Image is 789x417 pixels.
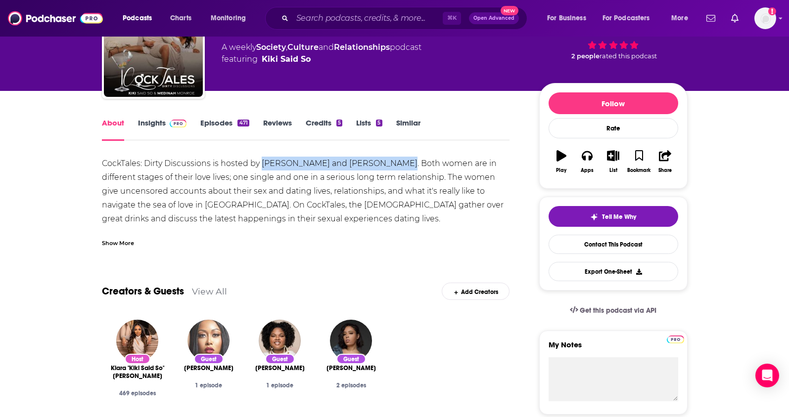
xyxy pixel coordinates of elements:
span: Get this podcast via API [580,306,656,315]
div: Open Intercom Messenger [755,364,779,387]
div: 1 episode [252,382,308,389]
a: Culture [287,42,319,52]
button: open menu [204,10,259,26]
button: Bookmark [626,144,652,179]
span: For Podcasters [603,11,650,25]
button: Show profile menu [754,7,776,29]
button: open menu [596,10,664,26]
input: Search podcasts, credits, & more... [292,10,443,26]
img: Podchaser Pro [667,335,684,343]
div: Apps [581,167,594,173]
img: Moriah Mills [187,320,230,362]
button: Open AdvancedNew [469,12,519,24]
div: 5 [376,120,382,126]
svg: Add a profile image [768,7,776,15]
button: Follow [549,92,678,114]
a: Creators & Guests [102,285,184,297]
a: About [102,118,124,141]
a: Contact This Podcast [549,235,678,254]
a: Show notifications dropdown [702,10,719,27]
button: Export One-Sheet [549,262,678,281]
img: Podchaser - Follow, Share and Rate Podcasts [8,9,103,28]
div: Rate [549,118,678,138]
div: 5 [336,120,342,126]
button: Play [549,144,574,179]
a: Kiara "Kiki Said So" Walker [262,53,311,65]
a: Reviews [263,118,292,141]
button: List [600,144,626,179]
span: [PERSON_NAME] [255,364,305,372]
span: Logged in as kochristina [754,7,776,29]
span: New [501,6,518,15]
div: List [609,167,617,173]
img: Mandii B [330,320,372,362]
a: Beatrice Dixon [255,364,305,372]
span: [PERSON_NAME] [326,364,376,372]
label: My Notes [549,340,678,357]
span: , [286,42,287,52]
img: Kiara "Kiki Said So" Walker [116,320,158,362]
a: Kiara "Kiki Said So" Walker [110,364,165,380]
div: Host [125,354,150,364]
span: Charts [170,11,191,25]
a: Society [256,42,286,52]
span: 2 people [571,52,600,60]
div: 471 [237,120,249,126]
a: Credits5 [306,118,342,141]
div: CockTales: Dirty Discussions is hosted by [PERSON_NAME] and [PERSON_NAME]. Both women are in diff... [102,157,510,253]
span: Open Advanced [473,16,514,21]
div: Bookmark [627,167,650,173]
button: Apps [574,144,600,179]
div: Search podcasts, credits, & more... [275,7,537,30]
a: Get this podcast via API [562,298,665,323]
button: Share [652,144,678,179]
a: Episodes471 [200,118,249,141]
a: Charts [164,10,197,26]
a: InsightsPodchaser Pro [138,118,187,141]
div: Add Creators [442,283,510,300]
div: Guest [336,354,366,364]
a: Show notifications dropdown [727,10,743,27]
span: For Business [547,11,586,25]
a: Moriah Mills [184,364,233,372]
a: Similar [396,118,420,141]
span: [PERSON_NAME] [184,364,233,372]
div: 1 episode [181,382,236,389]
div: Share [658,167,672,173]
button: tell me why sparkleTell Me Why [549,206,678,227]
button: open menu [116,10,165,26]
button: open menu [540,10,599,26]
div: Play [556,167,566,173]
span: Kiara "Kiki Said So" [PERSON_NAME] [110,364,165,380]
span: Monitoring [211,11,246,25]
img: Podchaser Pro [170,120,187,127]
span: Podcasts [123,11,152,25]
button: open menu [664,10,700,26]
div: A weekly podcast [222,42,421,65]
span: and [319,42,334,52]
img: User Profile [754,7,776,29]
a: Lists5 [356,118,382,141]
span: featuring [222,53,421,65]
span: ⌘ K [443,12,461,25]
span: More [671,11,688,25]
div: 2 episodes [324,382,379,389]
span: rated this podcast [600,52,657,60]
img: Beatrice Dixon [259,320,301,362]
div: 469 episodes [110,390,165,397]
a: Pro website [667,334,684,343]
span: Tell Me Why [602,213,636,221]
img: tell me why sparkle [590,213,598,221]
a: Mandii B [326,364,376,372]
a: Relationships [334,42,390,52]
div: Guest [194,354,224,364]
a: View All [192,286,227,296]
div: Guest [265,354,295,364]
